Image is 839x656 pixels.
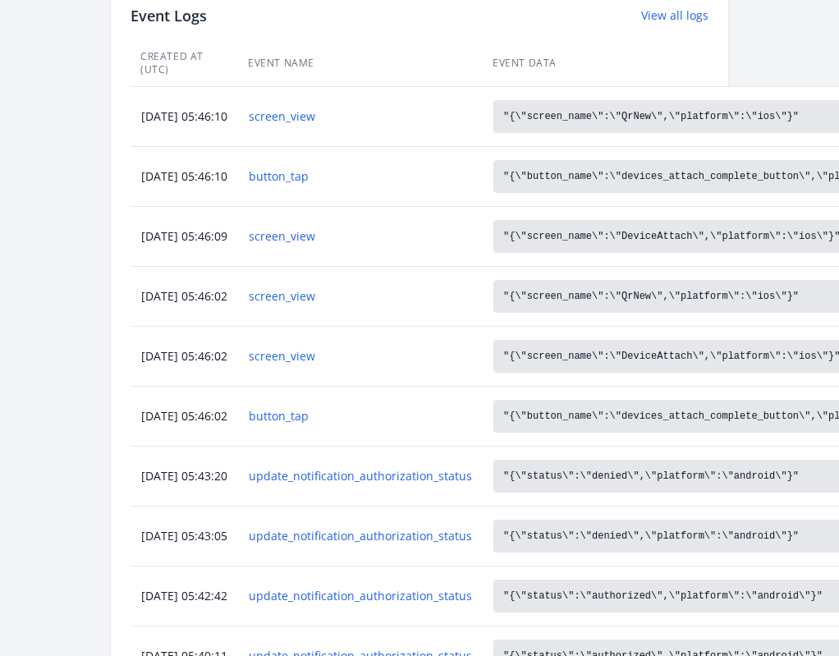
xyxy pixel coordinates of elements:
a: update_notification_authorization_status [249,588,472,604]
div: [DATE] 05:46:02 [131,348,237,365]
div: [DATE] 05:46:10 [131,108,237,125]
a: screen_view [249,228,472,245]
div: [DATE] 05:43:05 [131,528,237,544]
div: [DATE] 05:46:09 [131,228,237,245]
a: screen_view [249,108,472,125]
a: screen_view [249,348,472,365]
th: Created At (UTC) [131,40,238,87]
h2: Event Logs [131,4,207,27]
div: [DATE] 05:42:42 [131,588,237,604]
div: [DATE] 05:46:02 [131,408,237,424]
a: View all logs [641,7,708,24]
a: update_notification_authorization_status [249,468,472,484]
a: update_notification_authorization_status [249,528,472,544]
a: button_tap [249,168,472,185]
th: Event Name [238,40,483,87]
div: [DATE] 05:46:02 [131,288,237,305]
a: screen_view [249,288,472,305]
div: [DATE] 05:46:10 [131,168,237,185]
a: button_tap [249,408,472,424]
div: [DATE] 05:43:20 [131,468,237,484]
